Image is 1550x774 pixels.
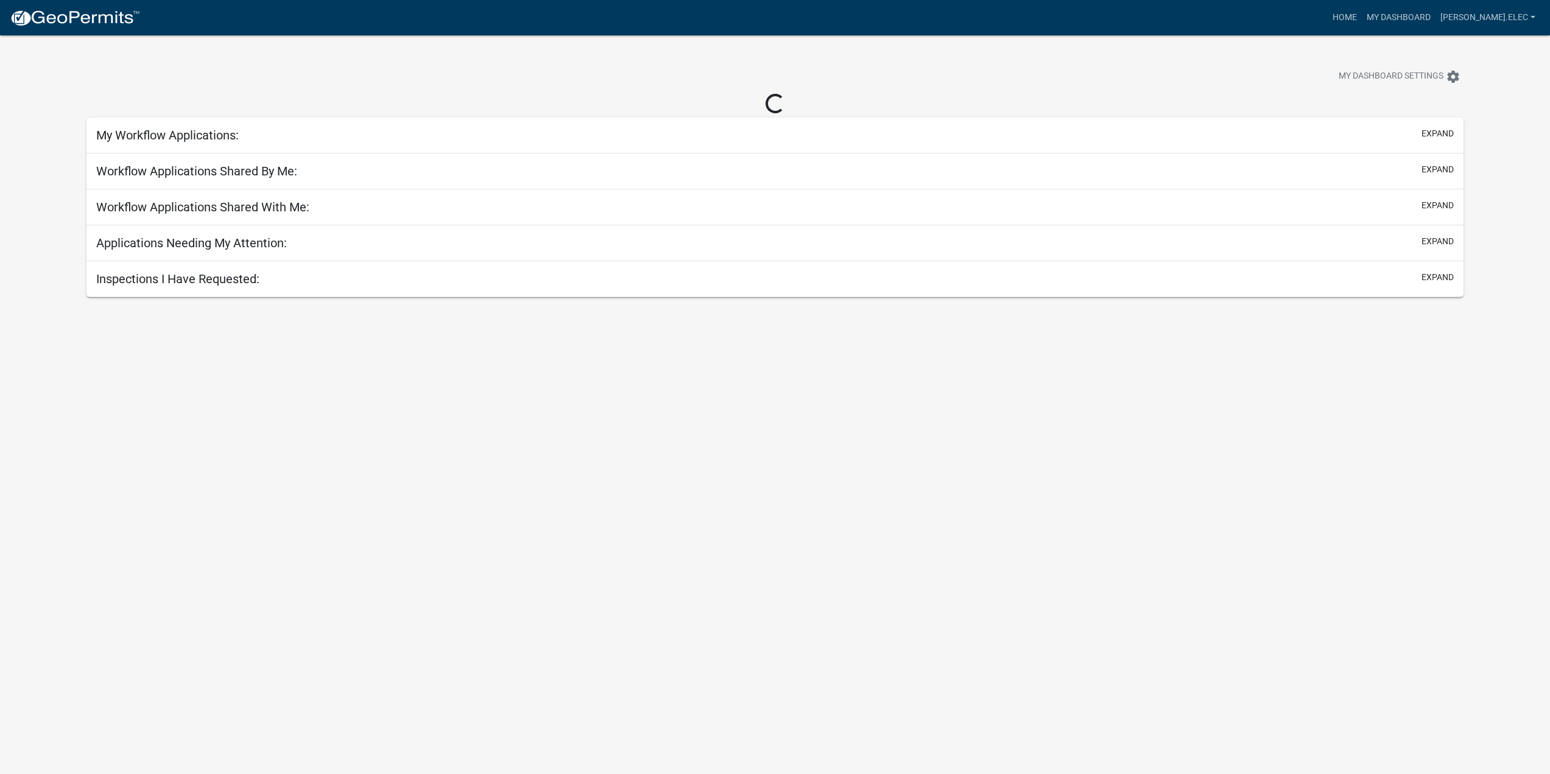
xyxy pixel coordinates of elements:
i: settings [1446,69,1460,84]
h5: Workflow Applications Shared By Me: [96,164,297,178]
h5: My Workflow Applications: [96,128,239,142]
button: expand [1421,235,1454,248]
span: My Dashboard Settings [1339,69,1443,84]
button: expand [1421,199,1454,212]
button: expand [1421,163,1454,176]
a: My Dashboard [1362,6,1436,29]
button: My Dashboard Settingssettings [1329,65,1470,88]
h5: Applications Needing My Attention: [96,236,287,250]
h5: Inspections I Have Requested: [96,272,259,286]
button: expand [1421,127,1454,140]
a: [PERSON_NAME].elec [1436,6,1540,29]
h5: Workflow Applications Shared With Me: [96,200,309,214]
a: Home [1328,6,1362,29]
button: expand [1421,271,1454,284]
